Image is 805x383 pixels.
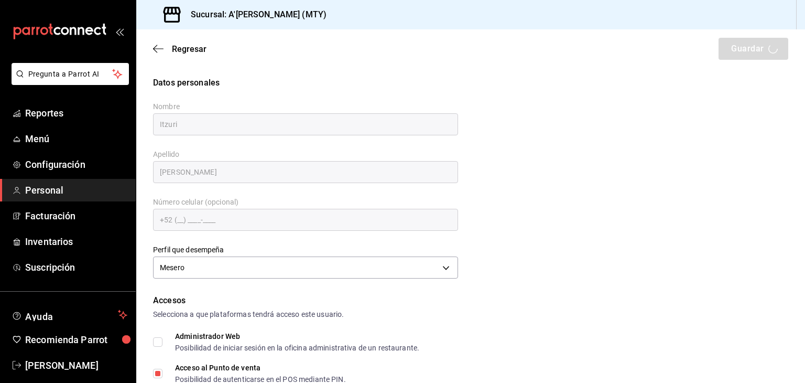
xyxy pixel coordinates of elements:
button: open_drawer_menu [115,27,124,36]
span: Configuración [25,157,127,172]
span: Personal [25,183,127,197]
button: Pregunta a Parrot AI [12,63,129,85]
div: Accesos [153,294,788,307]
label: Apellido [153,151,458,158]
button: Regresar [153,44,206,54]
div: Mesero [153,257,458,279]
span: Inventarios [25,235,127,249]
span: [PERSON_NAME] [25,358,127,373]
label: Perfil que desempeña [153,246,458,253]
span: Ayuda [25,308,114,321]
span: Reportes [25,106,127,120]
span: Menú [25,132,127,146]
span: Facturación [25,209,127,223]
div: Administrador Web [175,333,419,340]
label: Número celular (opcional) [153,198,458,206]
h3: Sucursal: A'[PERSON_NAME] (MTY) [182,8,327,21]
div: Acceso al Punto de venta [175,364,346,371]
div: Selecciona a que plataformas tendrá acceso este usuario. [153,309,788,320]
div: Posibilidad de autenticarse en el POS mediante PIN. [175,376,346,383]
span: Recomienda Parrot [25,333,127,347]
div: Posibilidad de iniciar sesión en la oficina administrativa de un restaurante. [175,344,419,352]
div: Datos personales [153,77,788,89]
span: Regresar [172,44,206,54]
span: Suscripción [25,260,127,274]
span: Pregunta a Parrot AI [28,69,113,80]
label: Nombre [153,103,458,110]
a: Pregunta a Parrot AI [7,76,129,87]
